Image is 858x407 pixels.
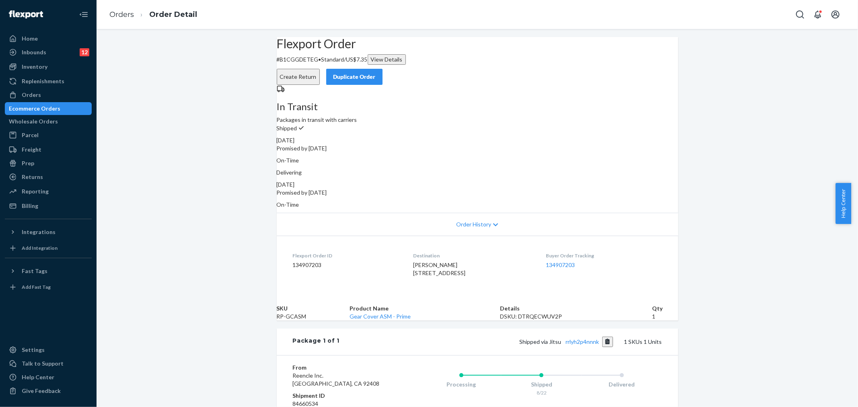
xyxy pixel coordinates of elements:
p: Delivering [277,169,678,177]
div: Orders [22,91,41,99]
div: Add Integration [22,245,58,251]
div: Package 1 of 1 [293,337,340,347]
div: Inbounds [22,48,46,56]
span: Reencle Inc. [GEOGRAPHIC_DATA], CA 92408 [293,372,380,387]
div: Prep [22,159,34,167]
dd: 134907203 [293,261,400,269]
dt: Shipment ID [293,392,389,400]
div: 8/22 [501,389,582,396]
button: Close Navigation [76,6,92,23]
div: Billing [22,202,38,210]
a: Billing [5,199,92,212]
button: Open account menu [827,6,844,23]
dt: From [293,364,389,372]
button: Help Center [835,183,851,224]
div: DSKU: DTRQECWUV2P [500,312,652,321]
div: Give Feedback [22,387,61,395]
td: 1 [652,312,678,321]
div: 12 [80,48,89,56]
button: Create Return [277,69,320,85]
a: Help Center [5,371,92,384]
div: Talk to Support [22,360,64,368]
div: Shipped [501,380,582,388]
div: Reporting [22,187,49,195]
button: Give Feedback [5,384,92,397]
dt: Destination [413,252,533,259]
p: # B1CGGDETEG / US$7.35 [277,54,678,65]
a: 134907203 [546,261,575,268]
div: View Details [371,55,403,64]
div: Ecommerce Orders [9,105,60,113]
a: Inbounds12 [5,46,92,59]
div: Delivered [582,380,662,388]
span: Order History [456,220,491,228]
a: Gear Cover ASM - Prime [350,313,411,320]
button: Open notifications [810,6,826,23]
ol: breadcrumbs [103,3,204,27]
div: Returns [22,173,43,181]
span: Standard [321,56,344,63]
p: Promised by [DATE] [277,189,678,197]
div: [DATE] [277,181,678,189]
dt: Flexport Order ID [293,252,400,259]
button: View Details [368,54,406,65]
span: • [319,56,321,63]
p: Shipped [277,124,678,132]
img: Flexport logo [9,10,43,18]
div: Home [22,35,38,43]
div: Fast Tags [22,267,47,275]
a: Wholesale Orders [5,115,92,128]
a: Orders [5,88,92,101]
button: Integrations [5,226,92,238]
a: Add Integration [5,242,92,255]
a: Replenishments [5,75,92,88]
a: Add Fast Tag [5,281,92,294]
div: Packages in transit with carriers [277,101,678,124]
a: Ecommerce Orders [5,102,92,115]
a: Parcel [5,129,92,142]
div: Freight [22,146,41,154]
button: Fast Tags [5,265,92,277]
div: Duplicate Order [333,73,376,81]
a: Inventory [5,60,92,73]
a: Prep [5,157,92,170]
div: Parcel [22,131,39,139]
th: Product Name [350,304,500,312]
a: Home [5,32,92,45]
a: Order Detail [149,10,197,19]
div: Processing [421,380,502,388]
div: Integrations [22,228,56,236]
a: Orders [109,10,134,19]
div: 1 SKUs 1 Units [339,337,662,347]
div: [DATE] [277,136,678,144]
p: On-Time [277,156,678,164]
button: Copy tracking number [602,337,613,347]
a: Reporting [5,185,92,198]
td: RP-GCASM [277,312,350,321]
h2: Flexport Order [277,37,678,50]
a: Returns [5,171,92,183]
div: Help Center [22,373,54,381]
button: Open Search Box [792,6,808,23]
div: Add Fast Tag [22,284,51,290]
span: Shipped via Jitsu [519,338,613,345]
a: Freight [5,143,92,156]
h3: In Transit [277,101,678,112]
a: Talk to Support [5,357,92,370]
a: Settings [5,343,92,356]
p: Promised by [DATE] [277,144,678,152]
th: SKU [277,304,350,312]
p: On-Time [277,201,678,209]
div: Wholesale Orders [9,117,58,125]
th: Details [500,304,652,312]
th: Qty [652,304,678,312]
div: Settings [22,346,45,354]
dt: Buyer Order Tracking [546,252,662,259]
button: Duplicate Order [326,69,383,85]
div: Replenishments [22,77,64,85]
div: Inventory [22,63,47,71]
a: rrlyh2p4nnnk [566,338,599,345]
span: [PERSON_NAME] [STREET_ADDRESS] [413,261,465,276]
